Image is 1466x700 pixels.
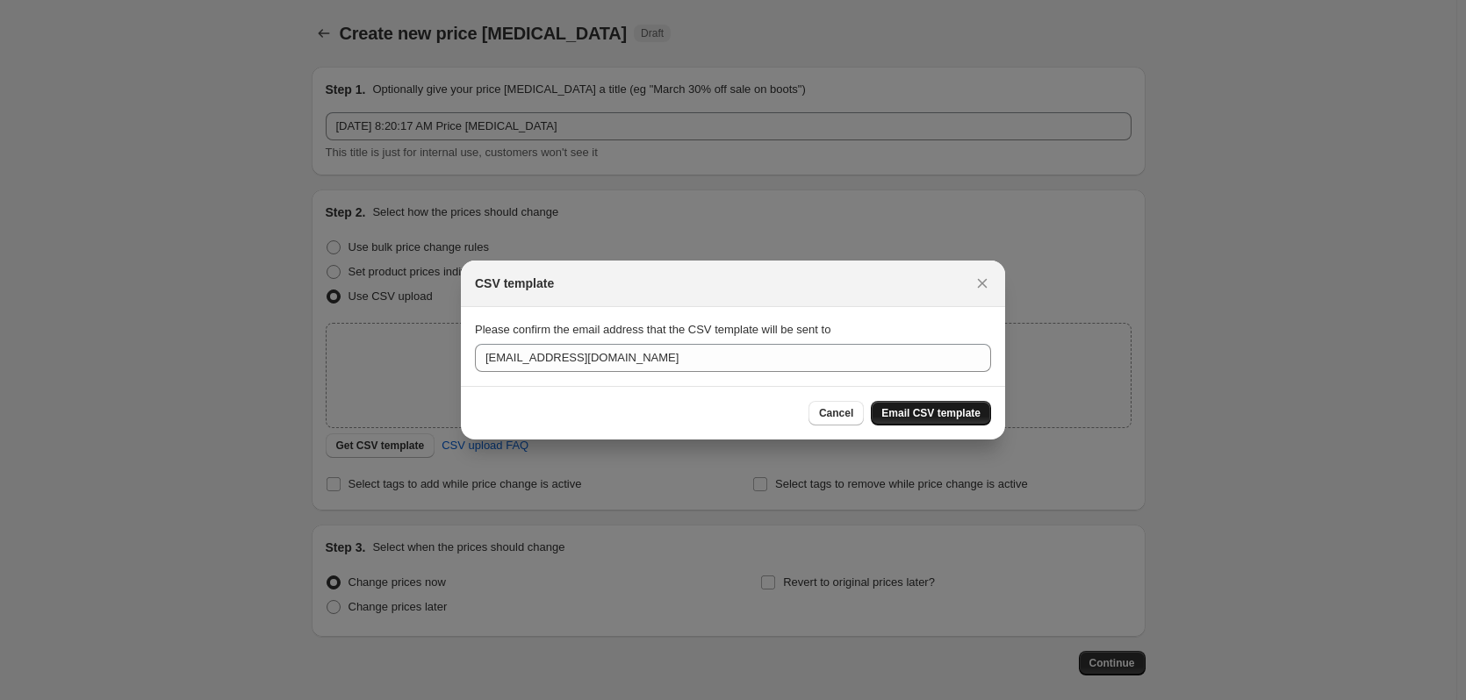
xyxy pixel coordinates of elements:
[871,401,991,425] button: Email CSV template
[970,271,995,296] button: Close
[475,323,830,336] span: Please confirm the email address that the CSV template will be sent to
[881,406,981,420] span: Email CSV template
[475,275,554,292] h2: CSV template
[808,401,864,425] button: Cancel
[819,406,853,420] span: Cancel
